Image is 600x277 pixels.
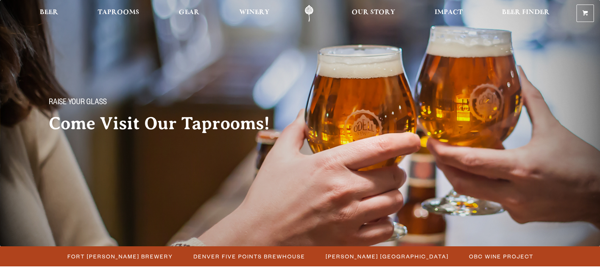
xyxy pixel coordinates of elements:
span: Gear [179,9,199,16]
span: Beer Finder [502,9,550,16]
span: [PERSON_NAME] [GEOGRAPHIC_DATA] [326,251,449,262]
span: Beer [40,9,58,16]
span: Denver Five Points Brewhouse [193,251,305,262]
span: Winery [239,9,270,16]
a: Odell Home [295,5,323,22]
span: Taprooms [98,9,139,16]
span: Raise your glass [49,98,107,108]
a: Gear [174,5,204,22]
h2: Come Visit Our Taprooms! [49,114,285,133]
a: [PERSON_NAME] [GEOGRAPHIC_DATA] [321,251,452,262]
a: Our Story [347,5,400,22]
a: Impact [430,5,468,22]
a: OBC Wine Project [464,251,537,262]
a: Beer Finder [497,5,555,22]
a: Denver Five Points Brewhouse [189,251,309,262]
span: OBC Wine Project [469,251,533,262]
a: Fort [PERSON_NAME] Brewery [63,251,177,262]
a: Taprooms [93,5,144,22]
span: Fort [PERSON_NAME] Brewery [67,251,173,262]
span: Impact [435,9,463,16]
span: Our Story [352,9,395,16]
a: Winery [234,5,274,22]
a: Beer [35,5,63,22]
